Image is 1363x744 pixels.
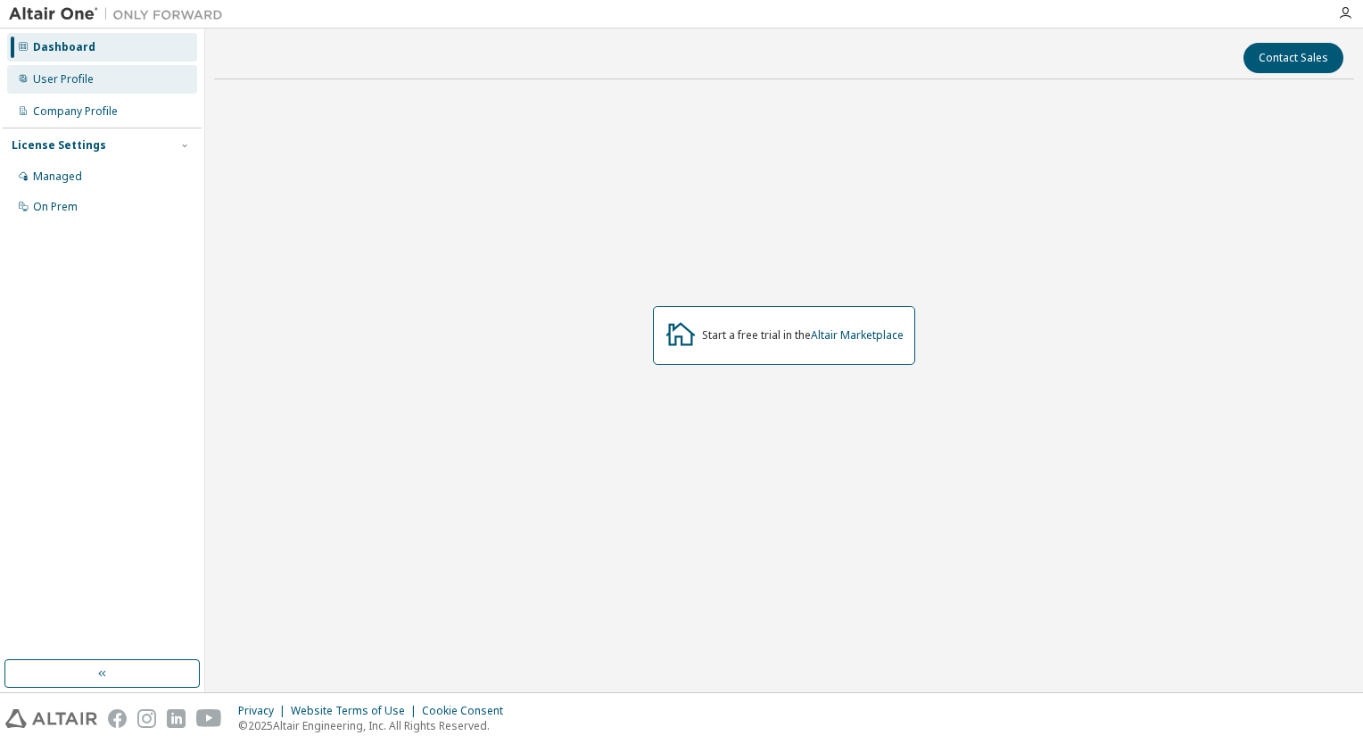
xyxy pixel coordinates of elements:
img: youtube.svg [196,709,222,728]
div: Company Profile [33,104,118,119]
img: facebook.svg [108,709,127,728]
div: User Profile [33,72,94,87]
button: Contact Sales [1243,43,1343,73]
div: License Settings [12,138,106,153]
img: instagram.svg [137,709,156,728]
p: © 2025 Altair Engineering, Inc. All Rights Reserved. [238,718,514,733]
div: Start a free trial in the [702,328,904,343]
div: Website Terms of Use [291,704,422,718]
a: Altair Marketplace [811,327,904,343]
div: On Prem [33,200,78,214]
img: linkedin.svg [167,709,186,728]
img: altair_logo.svg [5,709,97,728]
img: Altair One [9,5,232,23]
div: Cookie Consent [422,704,514,718]
div: Dashboard [33,40,95,54]
div: Managed [33,169,82,184]
div: Privacy [238,704,291,718]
